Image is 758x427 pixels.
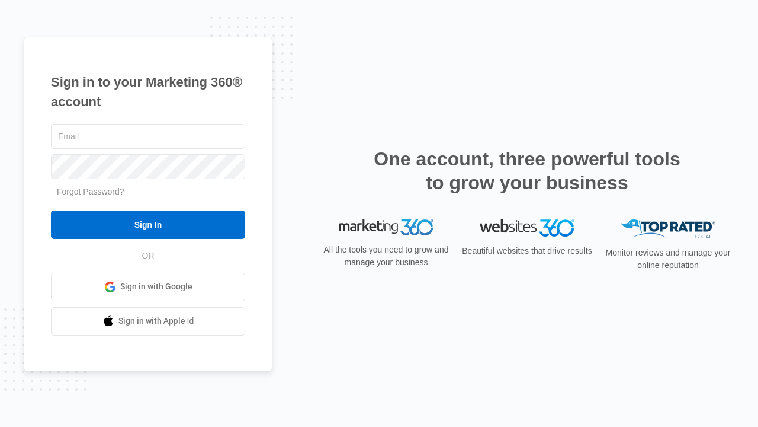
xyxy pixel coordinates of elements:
[480,219,574,237] img: Websites 360
[51,307,245,336] a: Sign in with Apple Id
[602,247,734,272] p: Monitor reviews and manage your online reputation
[134,250,163,262] span: OR
[57,187,124,196] a: Forgot Password?
[51,124,245,149] input: Email
[339,219,433,236] img: Marketing 360
[320,244,452,269] p: All the tools you need to grow and manage your business
[51,72,245,111] h1: Sign in to your Marketing 360® account
[51,273,245,301] a: Sign in with Google
[621,219,715,239] img: Top Rated Local
[120,281,192,293] span: Sign in with Google
[461,245,593,257] p: Beautiful websites that drive results
[118,315,194,327] span: Sign in with Apple Id
[51,211,245,239] input: Sign In
[370,147,684,195] h2: One account, three powerful tools to grow your business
